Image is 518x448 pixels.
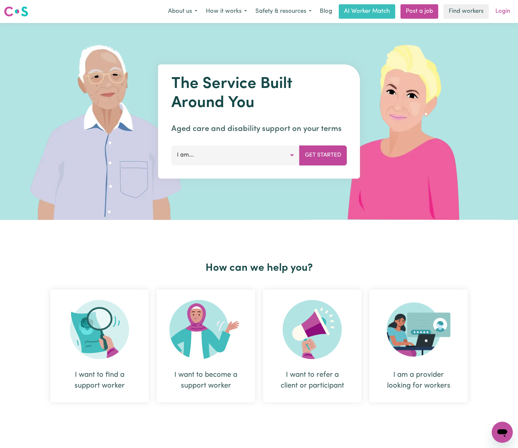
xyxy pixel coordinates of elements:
img: Refer [283,300,342,359]
div: I want to become a support worker [157,289,255,402]
a: Post a job [400,4,438,19]
a: Careseekers logo [4,4,28,19]
button: Get Started [299,145,347,165]
button: I am... [171,145,300,165]
img: Become Worker [169,300,242,359]
div: I want to refer a client or participant [279,370,346,391]
div: I want to refer a client or participant [263,289,361,402]
a: Find workers [443,4,489,19]
img: Careseekers logo [4,6,28,17]
a: Blog [316,4,336,19]
p: Aged care and disability support on your terms [171,123,347,135]
button: About us [164,5,202,18]
div: I am a provider looking for workers [385,370,452,391]
div: I am a provider looking for workers [369,289,468,402]
h1: The Service Built Around You [171,75,347,113]
img: Provider [387,300,450,359]
a: Login [491,4,514,19]
button: Safety & resources [251,5,316,18]
a: AI Worker Match [339,4,395,19]
img: Search [70,300,129,359]
iframe: Button to launch messaging window [492,422,513,443]
div: I want to find a support worker [66,370,133,391]
div: I want to find a support worker [50,289,149,402]
h2: How can we help you? [46,262,472,274]
div: I want to become a support worker [172,370,239,391]
button: How it works [202,5,251,18]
